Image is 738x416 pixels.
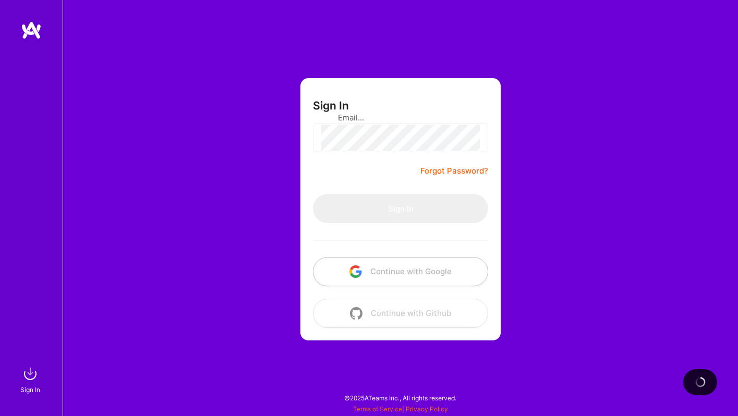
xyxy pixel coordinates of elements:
[350,307,362,320] img: icon
[20,384,40,395] div: Sign In
[20,363,41,384] img: sign in
[693,375,707,389] img: loading
[313,257,488,286] button: Continue with Google
[420,165,488,177] a: Forgot Password?
[353,405,448,413] span: |
[22,363,41,395] a: sign inSign In
[338,104,463,131] input: Email...
[21,21,42,40] img: logo
[406,405,448,413] a: Privacy Policy
[313,194,488,223] button: Sign In
[313,299,488,328] button: Continue with Github
[313,99,349,112] h3: Sign In
[353,405,402,413] a: Terms of Service
[349,265,362,278] img: icon
[63,385,738,411] div: © 2025 ATeams Inc., All rights reserved.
